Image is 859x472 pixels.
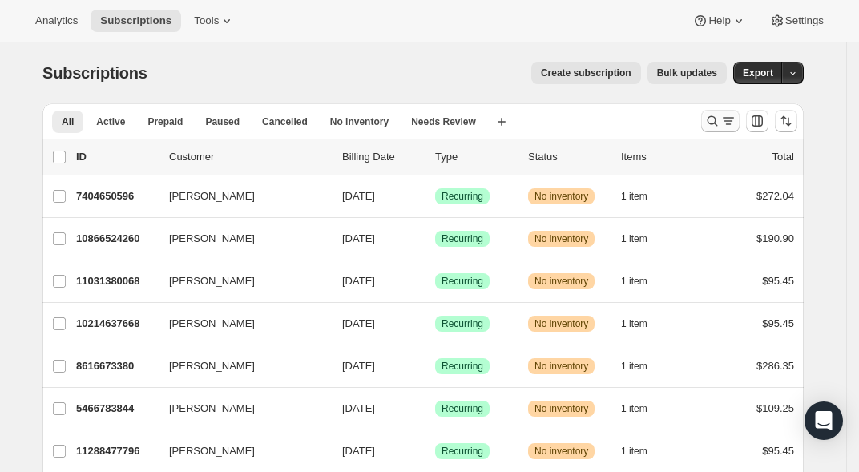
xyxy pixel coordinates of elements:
div: 8616673380[PERSON_NAME][DATE]SuccessRecurringWarningNo inventory1 item$286.35 [76,355,794,377]
button: [PERSON_NAME] [159,226,320,252]
span: 1 item [621,190,647,203]
p: Billing Date [342,149,422,165]
span: 1 item [621,275,647,288]
span: Needs Review [411,115,476,128]
div: 10214637668[PERSON_NAME][DATE]SuccessRecurringWarningNo inventory1 item$95.45 [76,313,794,335]
span: $286.35 [756,360,794,372]
div: 11288477796[PERSON_NAME][DATE]SuccessRecurringWarningNo inventory1 item$95.45 [76,440,794,462]
div: 5466783844[PERSON_NAME][DATE]SuccessRecurringWarningNo inventory1 item$109.25 [76,397,794,420]
span: Recurring [442,275,483,288]
span: [PERSON_NAME] [169,401,255,417]
div: 7404650596[PERSON_NAME][DATE]SuccessRecurringWarningNo inventory1 item$272.04 [76,185,794,208]
button: Export [733,62,783,84]
button: Sort the results [775,110,797,132]
span: [DATE] [342,402,375,414]
span: Prepaid [147,115,183,128]
p: 7404650596 [76,188,156,204]
button: [PERSON_NAME] [159,268,320,294]
button: 1 item [621,185,665,208]
span: 1 item [621,445,647,458]
p: 10866524260 [76,231,156,247]
p: 11288477796 [76,443,156,459]
span: $95.45 [762,445,794,457]
button: Search and filter results [701,110,740,132]
span: No inventory [534,402,588,415]
button: Create subscription [531,62,641,84]
button: [PERSON_NAME] [159,396,320,422]
p: Status [528,149,608,165]
span: $190.90 [756,232,794,244]
p: Total [772,149,794,165]
span: $95.45 [762,317,794,329]
button: 1 item [621,355,665,377]
span: No inventory [534,275,588,288]
span: Recurring [442,445,483,458]
button: 1 item [621,440,665,462]
span: Subscriptions [100,14,171,27]
span: $272.04 [756,190,794,202]
button: Customize table column order and visibility [746,110,768,132]
button: Create new view [489,111,514,133]
span: 1 item [621,360,647,373]
span: No inventory [534,445,588,458]
span: Recurring [442,232,483,245]
div: IDCustomerBilling DateTypeStatusItemsTotal [76,149,794,165]
p: 11031380068 [76,273,156,289]
span: $109.25 [756,402,794,414]
span: Settings [785,14,824,27]
div: 10866524260[PERSON_NAME][DATE]SuccessRecurringWarningNo inventory1 item$190.90 [76,228,794,250]
span: [PERSON_NAME] [169,443,255,459]
span: Cancelled [262,115,308,128]
span: Analytics [35,14,78,27]
div: Items [621,149,701,165]
span: [PERSON_NAME] [169,316,255,332]
div: Open Intercom Messenger [805,401,843,440]
span: [PERSON_NAME] [169,358,255,374]
span: Recurring [442,190,483,203]
span: Bulk updates [657,67,717,79]
span: No inventory [330,115,389,128]
p: 10214637668 [76,316,156,332]
button: Bulk updates [647,62,727,84]
button: 1 item [621,397,665,420]
span: Create subscription [541,67,631,79]
span: No inventory [534,232,588,245]
span: [DATE] [342,275,375,287]
p: 5466783844 [76,401,156,417]
span: Recurring [442,402,483,415]
span: 1 item [621,402,647,415]
div: Type [435,149,515,165]
span: 1 item [621,232,647,245]
span: [PERSON_NAME] [169,273,255,289]
p: ID [76,149,156,165]
button: Help [683,10,756,32]
span: All [62,115,74,128]
span: [DATE] [342,317,375,329]
span: No inventory [534,317,588,330]
button: [PERSON_NAME] [159,438,320,464]
button: 1 item [621,228,665,250]
span: No inventory [534,360,588,373]
span: $95.45 [762,275,794,287]
button: 1 item [621,313,665,335]
span: Subscriptions [42,64,147,82]
span: Help [708,14,730,27]
span: [DATE] [342,232,375,244]
span: Recurring [442,317,483,330]
button: Settings [760,10,833,32]
button: Subscriptions [91,10,181,32]
span: [PERSON_NAME] [169,188,255,204]
button: [PERSON_NAME] [159,184,320,209]
button: Analytics [26,10,87,32]
p: Customer [169,149,329,165]
span: Paused [205,115,240,128]
span: [DATE] [342,190,375,202]
p: 8616673380 [76,358,156,374]
span: [PERSON_NAME] [169,231,255,247]
span: Active [96,115,125,128]
button: [PERSON_NAME] [159,353,320,379]
button: [PERSON_NAME] [159,311,320,337]
span: Export [743,67,773,79]
button: Tools [184,10,244,32]
span: [DATE] [342,360,375,372]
